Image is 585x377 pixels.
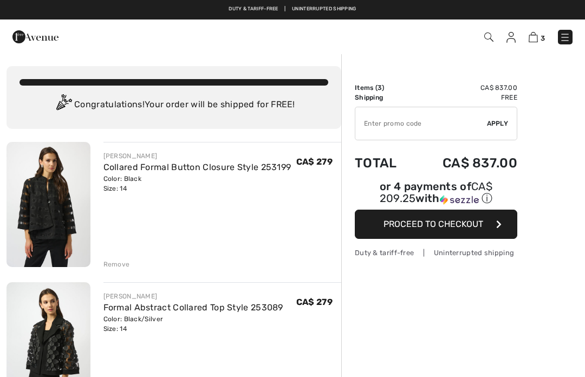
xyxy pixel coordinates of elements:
[380,180,492,205] span: CA$ 209.25
[487,119,509,128] span: Apply
[440,195,479,205] img: Sezzle
[413,145,517,181] td: CA$ 837.00
[378,84,382,92] span: 3
[103,302,283,313] a: Formal Abstract Collared Top Style 253089
[529,32,538,42] img: Shopping Bag
[19,94,328,116] div: Congratulations! Your order will be shipped for FREE!
[103,259,130,269] div: Remove
[103,314,283,334] div: Color: Black/Silver Size: 14
[383,219,483,229] span: Proceed to Checkout
[103,151,291,161] div: [PERSON_NAME]
[103,162,291,172] a: Collared Formal Button Closure Style 253199
[103,174,291,193] div: Color: Black Size: 14
[296,157,333,167] span: CA$ 279
[355,181,517,210] div: or 4 payments ofCA$ 209.25withSezzle Click to learn more about Sezzle
[355,107,487,140] input: Promo code
[355,83,413,93] td: Items ( )
[103,291,283,301] div: [PERSON_NAME]
[12,26,58,48] img: 1ère Avenue
[484,32,493,42] img: Search
[506,32,516,43] img: My Info
[6,142,90,267] img: Collared Formal Button Closure Style 253199
[355,93,413,102] td: Shipping
[355,145,413,181] td: Total
[541,34,545,42] span: 3
[355,210,517,239] button: Proceed to Checkout
[413,93,517,102] td: Free
[355,248,517,258] div: Duty & tariff-free | Uninterrupted shipping
[560,32,570,43] img: Menu
[355,181,517,206] div: or 4 payments of with
[12,31,58,41] a: 1ère Avenue
[53,94,74,116] img: Congratulation2.svg
[296,297,333,307] span: CA$ 279
[413,83,517,93] td: CA$ 837.00
[529,30,545,43] a: 3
